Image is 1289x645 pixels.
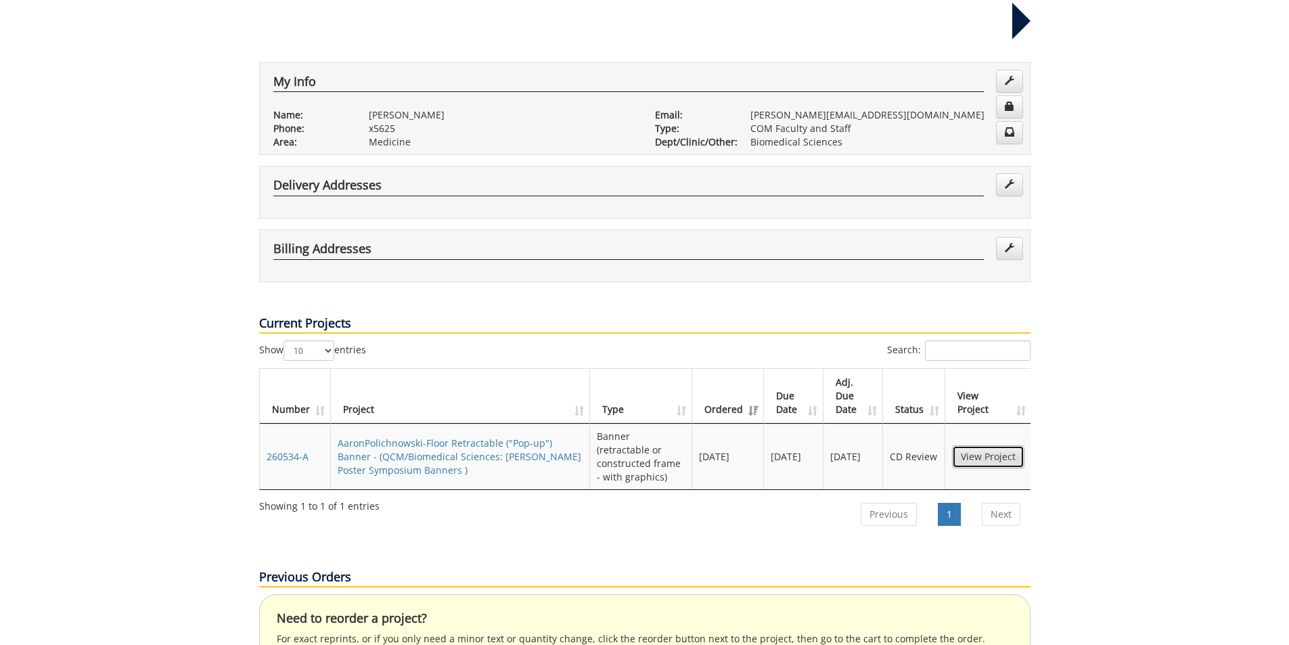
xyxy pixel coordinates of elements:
[945,369,1031,424] th: View Project: activate to sort column ascending
[331,369,591,424] th: Project: activate to sort column ascending
[338,437,581,476] a: AaronPolichnowski-Floor Retractable ("Pop-up") Banner - (QCM/Biomedical Sciences: [PERSON_NAME] P...
[861,503,917,526] a: Previous
[655,122,730,135] p: Type:
[284,340,334,361] select: Showentries
[259,315,1031,334] p: Current Projects
[996,70,1023,93] a: Edit Info
[750,135,1016,149] p: Biomedical Sciences
[750,108,1016,122] p: [PERSON_NAME][EMAIL_ADDRESS][DOMAIN_NAME]
[764,369,823,424] th: Due Date: activate to sort column ascending
[764,424,823,489] td: [DATE]
[938,503,961,526] a: 1
[369,122,635,135] p: x5625
[369,135,635,149] p: Medicine
[823,424,883,489] td: [DATE]
[369,108,635,122] p: [PERSON_NAME]
[590,369,692,424] th: Type: activate to sort column ascending
[267,450,309,463] a: 260534-A
[277,612,1013,625] h4: Need to reorder a project?
[823,369,883,424] th: Adj. Due Date: activate to sort column ascending
[996,95,1023,118] a: Change Password
[925,340,1031,361] input: Search:
[273,242,984,260] h4: Billing Addresses
[655,135,730,149] p: Dept/Clinic/Other:
[996,173,1023,196] a: Edit Addresses
[883,369,945,424] th: Status: activate to sort column ascending
[692,424,764,489] td: [DATE]
[273,122,348,135] p: Phone:
[273,108,348,122] p: Name:
[259,494,380,513] div: Showing 1 to 1 of 1 entries
[692,369,764,424] th: Ordered: activate to sort column ascending
[952,445,1024,468] a: View Project
[996,237,1023,260] a: Edit Addresses
[655,108,730,122] p: Email:
[996,121,1023,144] a: Change Communication Preferences
[273,179,984,196] h4: Delivery Addresses
[982,503,1020,526] a: Next
[273,75,984,93] h4: My Info
[887,340,1031,361] label: Search:
[590,424,692,489] td: Banner (retractable or constructed frame - with graphics)
[273,135,348,149] p: Area:
[883,424,945,489] td: CD Review
[259,569,1031,587] p: Previous Orders
[260,369,331,424] th: Number: activate to sort column ascending
[750,122,1016,135] p: COM Faculty and Staff
[259,340,366,361] label: Show entries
